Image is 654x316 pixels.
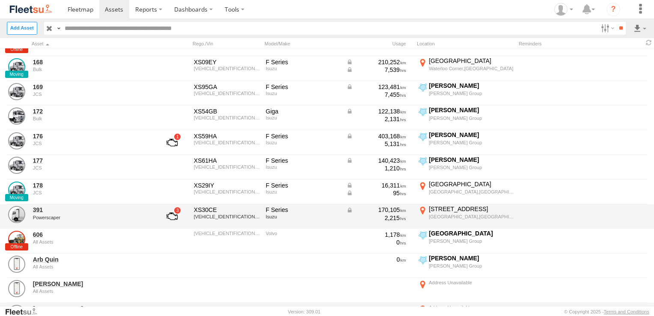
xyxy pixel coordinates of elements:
div: Location [417,41,515,47]
div: undefined [33,165,150,170]
div: undefined [33,92,150,97]
div: F Series [266,58,340,66]
div: 2,131 [346,115,406,123]
div: Rego./Vin [193,41,261,47]
a: 391 [33,206,150,214]
div: Isuzu [266,189,340,194]
div: XS30CE [194,206,260,214]
label: Click to View Current Location [417,131,515,154]
div: 0 [346,305,406,313]
label: Click to View Current Location [417,254,515,277]
a: View Asset Details [8,256,25,273]
div: 0 [346,256,406,263]
div: XS61HA [194,157,260,164]
label: Click to View Current Location [417,279,515,302]
a: 168 [33,58,150,66]
label: Search Query [55,22,62,34]
a: 606 [33,231,150,238]
div: [GEOGRAPHIC_DATA],[GEOGRAPHIC_DATA] [429,214,514,220]
div: [PERSON_NAME] Group [429,115,514,121]
div: [GEOGRAPHIC_DATA] [429,57,514,65]
div: [PERSON_NAME] [429,106,514,114]
a: View Asset Details [8,107,25,125]
img: fleetsu-logo-horizontal.svg [9,3,53,15]
div: Data from Vehicle CANbus [346,206,406,214]
div: undefined [33,141,150,146]
a: 176 [33,132,150,140]
div: [STREET_ADDRESS] [429,205,514,213]
div: Data from Vehicle CANbus [346,107,406,115]
div: Isuzu [266,214,340,219]
a: [PERSON_NAME] [33,280,150,288]
div: undefined [33,190,150,195]
div: Arb Quin [551,3,576,16]
div: JALFVZ34PK7000547 [194,66,260,71]
div: F Series [266,83,340,91]
div: XS09EY [194,58,260,66]
div: 2,215 [346,214,406,222]
div: [PERSON_NAME] [429,156,514,164]
div: Data from Vehicle CANbus [346,182,406,189]
div: F Series [266,182,340,189]
div: © Copyright 2025 - [564,309,649,314]
a: 177 [33,157,150,164]
span: Refresh [644,39,654,47]
a: View Asset Details [8,206,25,223]
div: JALFVZ34PN7000487 [194,164,260,170]
div: VCEL180HK00008261 [194,231,260,236]
a: View Asset Details [8,182,25,199]
div: [PERSON_NAME] Group [429,90,514,96]
div: JALFVZ34PN7000172 [194,91,260,96]
div: JALFVZ34PN7000993 [194,189,260,194]
label: Create New Asset [7,22,37,34]
div: [PERSON_NAME] Group [429,140,514,146]
a: View Asset with Fault/s [156,132,188,153]
div: Isuzu [266,164,340,170]
div: Isuzu [266,66,340,71]
label: Export results as... [633,22,647,34]
div: Data from Vehicle CANbus [346,66,406,74]
div: XS29IY [194,182,260,189]
div: undefined [33,264,150,269]
div: [PERSON_NAME] Group [429,238,514,244]
div: Data from Vehicle CANbus [346,58,406,66]
div: Data from Vehicle CANbus [346,157,406,164]
div: 7,455 [346,91,406,98]
div: Waterloo Corner,[GEOGRAPHIC_DATA] [429,66,514,72]
div: Isuzu [266,91,340,96]
div: Giga [266,107,340,115]
div: Isuzu [266,140,340,145]
div: JALFVZ34PG7001008 [194,214,260,219]
div: F Series [266,206,340,214]
div: [GEOGRAPHIC_DATA],[GEOGRAPHIC_DATA] [429,189,514,195]
div: [PERSON_NAME] [429,254,514,262]
a: View Asset Details [8,231,25,248]
div: 0 [346,238,406,246]
a: View Asset Details [8,132,25,149]
div: Volvo [266,231,340,236]
div: JALEXY52KJ7000019 [194,115,260,120]
div: [GEOGRAPHIC_DATA] [429,230,514,237]
div: JALFVZ34PN7000492 [194,140,260,145]
div: [PERSON_NAME] [429,131,514,139]
div: Usage [345,41,413,47]
a: View Asset Details [8,157,25,174]
div: 1,210 [346,164,406,172]
div: [PERSON_NAME] [429,82,514,89]
div: undefined [33,215,150,220]
i: ? [606,3,620,16]
label: Search Filter Options [598,22,616,34]
a: View Asset Details [8,33,25,51]
div: 5,131 [346,140,406,148]
a: View Asset Details [8,83,25,100]
label: Click to View Current Location [417,180,515,203]
a: 172 [33,107,150,115]
label: Click to View Current Location [417,205,515,228]
div: undefined [33,116,150,121]
label: Click to View Current Location [417,57,515,80]
a: View Asset with Fault/s [156,206,188,227]
div: F Series [266,132,340,140]
a: Arb Quin [33,256,150,263]
a: Visit our Website [5,307,44,316]
div: Data from Vehicle CANbus [346,132,406,140]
